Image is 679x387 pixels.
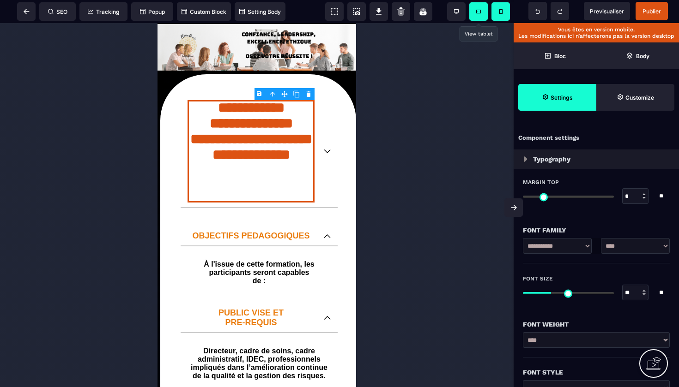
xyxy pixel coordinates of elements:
p: Typography [533,154,570,165]
strong: Settings [551,94,573,101]
span: Publier [643,8,661,15]
p: OBJECTIFS PEDAGOGIQUES [30,208,157,218]
div: Font Family [523,225,670,236]
strong: Bloc [554,53,566,60]
strong: Customize [625,94,654,101]
span: Setting Body [239,8,281,15]
div: Component settings [514,129,679,147]
span: Previsualiser [590,8,624,15]
span: Margin Top [523,179,559,186]
img: loading [524,156,527,162]
span: Popup [140,8,165,15]
p: PUBLIC VISE ET PRE-REQUIS [30,285,157,304]
span: Screenshot [347,2,366,21]
div: Font Weight [523,319,670,330]
span: SEO [48,8,67,15]
span: Settings [518,84,596,111]
p: Vous êtes en version mobile. [518,26,674,33]
span: View components [325,2,344,21]
text: Directeur, cadre de soins, cadre administratif, IDEC, professionnels impliqués dans l’amélioratio... [30,322,173,359]
span: Open Blocks [514,42,596,69]
span: Open Style Manager [596,84,674,111]
div: Font Style [523,367,670,378]
span: Font Size [523,275,553,282]
span: Open Layer Manager [596,42,679,69]
span: Preview [584,2,630,20]
text: À l'issue de cette formation, les participants seront capables de : [30,235,173,273]
span: Tracking [88,8,119,15]
strong: Body [636,53,649,60]
p: Les modifications ici n’affecterons pas la version desktop [518,33,674,39]
p: DUREE ET MODALITES [30,371,157,381]
span: Custom Block [182,8,226,15]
